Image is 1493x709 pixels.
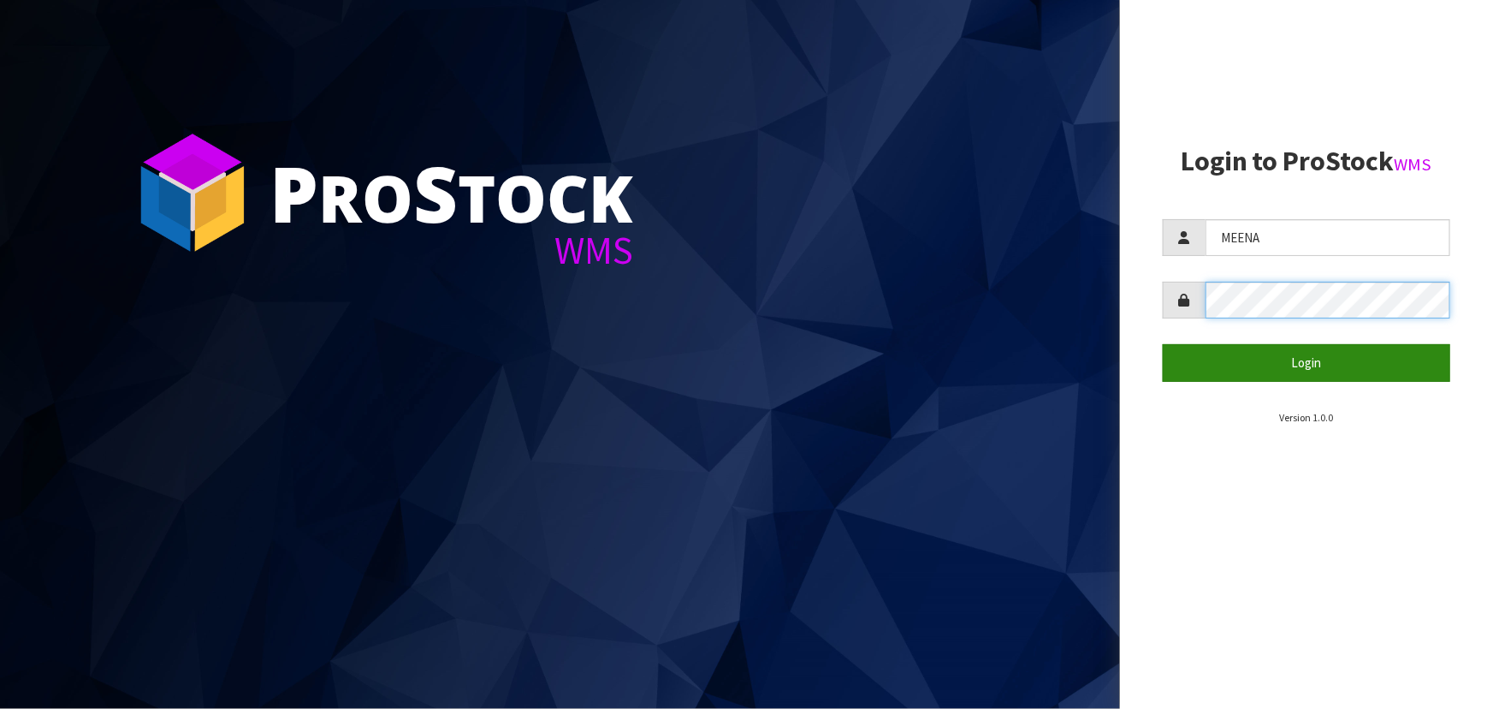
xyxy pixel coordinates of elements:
span: S [413,140,458,245]
small: Version 1.0.0 [1279,411,1333,424]
h2: Login to ProStock [1163,146,1450,176]
span: P [270,140,318,245]
input: Username [1206,219,1450,256]
button: Login [1163,344,1450,381]
small: WMS [1395,153,1432,176]
div: WMS [270,231,633,270]
div: ro tock [270,154,633,231]
img: ProStock Cube [128,128,257,257]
